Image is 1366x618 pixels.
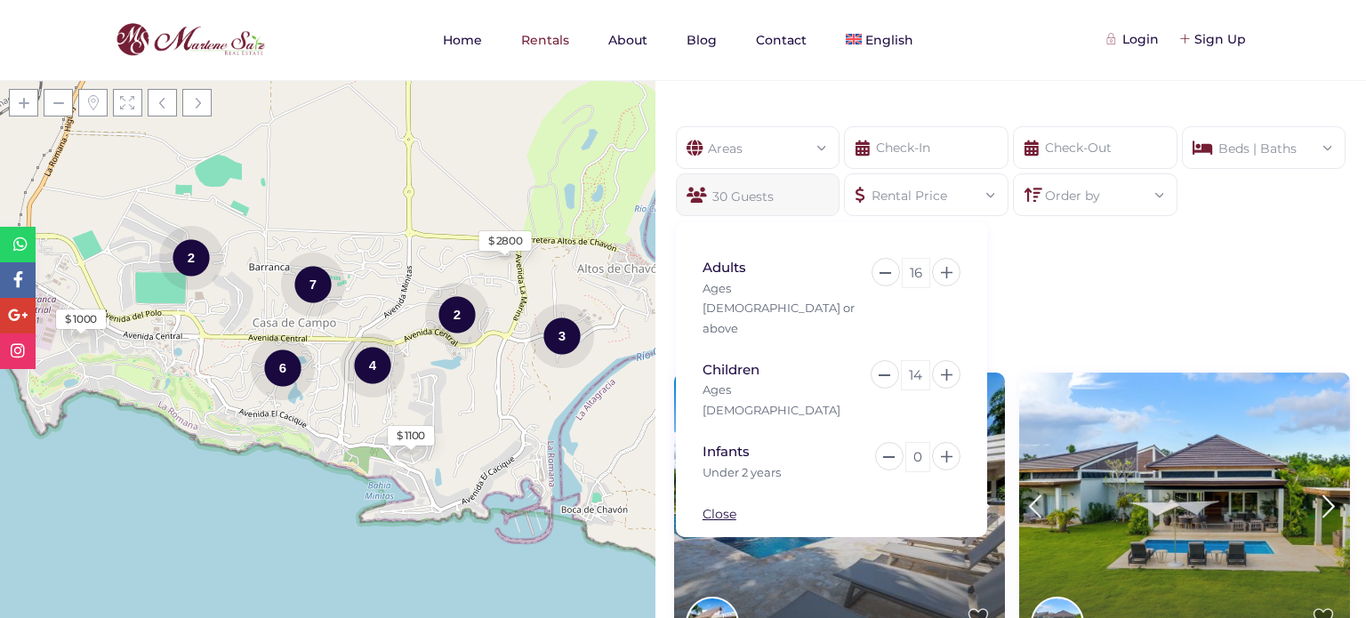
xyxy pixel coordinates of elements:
[195,188,462,281] div: Loading Maps
[111,19,269,61] img: logo
[673,241,829,261] div: More Search Options
[901,360,930,390] div: 14
[1109,29,1159,49] div: Login
[703,462,857,482] div: Under 2 years
[1196,127,1332,158] div: Beds | Baths
[1181,29,1246,49] div: Sign Up
[844,126,1008,169] input: Check-In
[1013,126,1177,169] input: Check-Out
[858,174,994,205] div: Rental Price
[251,334,315,401] div: 6
[902,258,930,288] div: 16
[425,281,489,348] div: 2
[905,442,930,472] div: 0
[703,442,857,461] div: Infants
[703,380,857,420] div: Ages [DEMOGRAPHIC_DATA]
[530,302,594,369] div: 3
[341,332,405,398] div: 4
[676,173,840,216] div: 30 Guests
[1027,174,1163,205] div: Order by
[397,428,425,444] div: $ 1100
[676,318,1357,346] h1: Available Villas
[703,360,857,380] div: Children
[159,224,223,291] div: 2
[488,233,523,249] div: $ 2800
[703,506,736,522] a: Close
[65,311,97,327] div: $ 1000
[690,127,826,158] div: Areas
[703,278,857,338] div: Ages [DEMOGRAPHIC_DATA] or above
[865,32,913,48] span: English
[281,251,345,317] div: 7
[703,258,857,277] div: Adults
